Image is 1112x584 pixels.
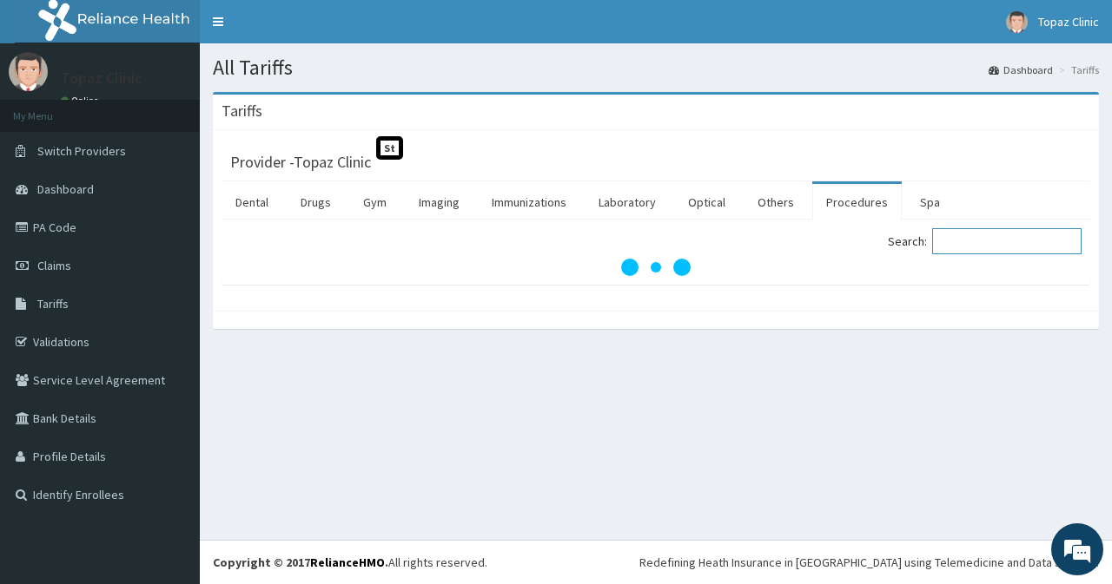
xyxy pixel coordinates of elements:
footer: All rights reserved. [200,540,1112,584]
a: Optical [674,184,739,220]
a: Dashboard [989,62,1053,77]
a: Spa [906,184,954,220]
span: Tariffs [37,296,69,312]
a: Gym [349,184,400,220]
a: Drugs [287,184,345,220]
img: User Image [1006,11,1028,33]
span: St [376,136,403,160]
span: Switch Providers [37,143,126,159]
h3: Tariffs [222,103,262,119]
span: Claims [37,258,71,273]
a: Procedures [812,184,902,220]
p: Topaz Clinic [61,70,142,86]
a: Immunizations [478,184,580,220]
a: RelianceHMO [310,554,385,570]
a: Laboratory [585,184,670,220]
div: Redefining Heath Insurance in [GEOGRAPHIC_DATA] using Telemedicine and Data Science! [639,554,1099,571]
li: Tariffs [1055,62,1099,77]
a: Others [744,184,808,220]
a: Online [61,95,103,107]
svg: audio-loading [621,233,691,302]
a: Dental [222,184,282,220]
span: Dashboard [37,181,94,197]
a: Imaging [405,184,473,220]
input: Search: [932,228,1082,254]
h3: Provider - Topaz Clinic [230,154,371,170]
h1: All Tariffs [213,56,1099,79]
label: Search: [888,228,1082,254]
span: Topaz Clinic [1038,14,1099,30]
strong: Copyright © 2017 . [213,554,388,570]
img: User Image [9,52,48,91]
